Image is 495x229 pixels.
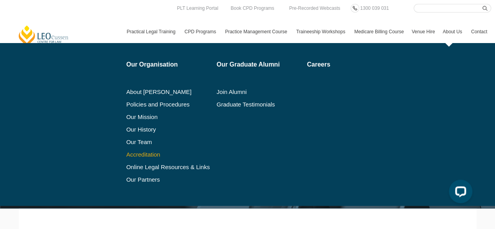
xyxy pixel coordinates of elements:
[216,61,301,68] a: Our Graduate Alumni
[126,61,211,68] a: Our Organisation
[216,101,301,108] a: Graduate Testimonials
[126,126,211,133] a: Our History
[350,20,408,43] a: Medicare Billing Course
[18,25,70,47] a: [PERSON_NAME] Centre for Law
[229,4,276,13] a: Book CPD Programs
[126,89,211,95] a: About [PERSON_NAME]
[180,20,221,43] a: CPD Programs
[175,4,220,13] a: PLT Learning Portal
[221,20,292,43] a: Practice Management Course
[439,20,467,43] a: About Us
[360,5,389,11] span: 1300 039 031
[467,20,491,43] a: Contact
[126,139,211,145] a: Our Team
[358,4,391,13] a: 1300 039 031
[307,61,378,68] a: Careers
[292,20,350,43] a: Traineeship Workshops
[287,4,342,13] a: Pre-Recorded Webcasts
[126,114,192,120] a: Our Mission
[126,101,211,108] a: Policies and Procedures
[126,164,211,170] a: Online Legal Resources & Links
[443,177,475,209] iframe: LiveChat chat widget
[408,20,439,43] a: Venue Hire
[126,151,211,158] a: Accreditation
[123,20,181,43] a: Practical Legal Training
[216,89,301,95] a: Join Alumni
[126,177,211,183] a: Our Partners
